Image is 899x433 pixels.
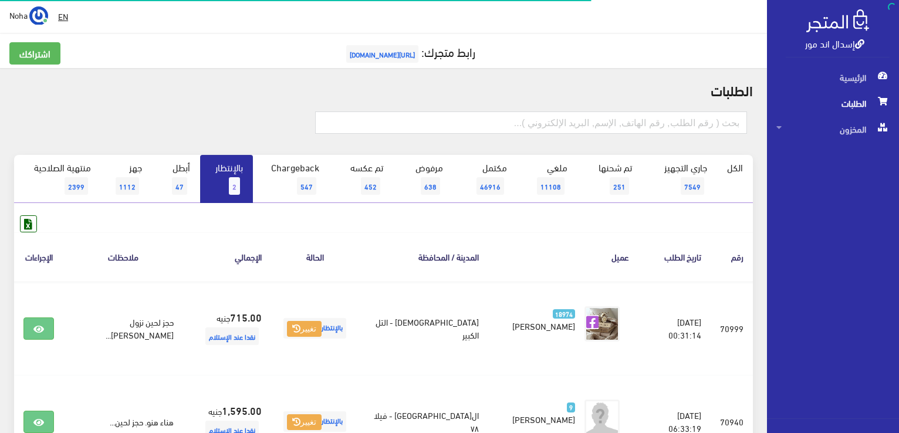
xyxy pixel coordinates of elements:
img: ... [29,6,48,25]
a: الرئيسية [767,65,899,90]
span: نقدا عند الإستلام [205,327,259,345]
span: بالإنتظار [283,318,346,339]
a: اشتراكك [9,42,60,65]
strong: 715.00 [230,309,262,324]
strong: 1,595.00 [222,402,262,418]
a: مرفوض638 [393,155,453,203]
th: رقم [711,232,753,281]
span: 18974 [553,309,576,319]
span: 2399 [65,177,88,195]
button: تغيير [287,321,322,337]
span: [PERSON_NAME] [512,317,575,334]
a: مكتمل46916 [453,155,517,203]
th: تاريخ الطلب [638,232,711,281]
span: 547 [297,177,316,195]
span: 47 [172,177,187,195]
th: الإجراءات [14,232,63,281]
a: EN [53,6,73,27]
a: جاري التجهيز7549 [642,155,718,203]
td: جنيه [183,282,271,376]
a: إسدال اند مور [805,35,864,52]
span: 251 [610,177,629,195]
a: تم شحنها251 [577,155,642,203]
button: تغيير [287,414,322,431]
span: 7549 [681,177,704,195]
span: الطلبات [776,90,890,116]
a: ملغي11108 [517,155,577,203]
span: 46916 [476,177,504,195]
a: الكل [717,155,753,180]
th: ملاحظات [63,232,183,281]
a: 18974 [PERSON_NAME] [507,306,575,332]
td: [DEMOGRAPHIC_DATA] - التل الكبير [359,282,488,376]
span: 638 [421,177,440,195]
h2: الطلبات [14,82,753,97]
th: المدينة / المحافظة [359,232,488,281]
img: . [806,9,869,32]
span: 2 [229,177,240,195]
img: picture [584,306,620,341]
td: [DATE] 00:31:14 [638,282,711,376]
span: 452 [361,177,380,195]
a: بالإنتظار2 [200,155,253,203]
span: الرئيسية [776,65,890,90]
th: اﻹجمالي [183,232,271,281]
a: Chargeback547 [253,155,329,203]
span: [PERSON_NAME] [512,411,575,427]
td: 70999 [711,282,753,376]
th: الحالة [271,232,359,281]
a: جهز1112 [101,155,152,203]
td: حجز لحين نزول [PERSON_NAME]... [63,282,183,376]
a: رابط متجرك:[URL][DOMAIN_NAME] [343,40,475,62]
a: المخزون [767,116,899,142]
input: بحث ( رقم الطلب, رقم الهاتف, الإسم, البريد اﻹلكتروني )... [315,111,747,134]
span: 9 [567,402,576,412]
th: عميل [488,232,638,281]
u: EN [58,9,68,23]
span: 11108 [537,177,565,195]
span: بالإنتظار [283,411,346,432]
iframe: Drift Widget Chat Controller [14,353,59,397]
a: الطلبات [767,90,899,116]
a: 9 [PERSON_NAME] [507,400,575,425]
a: أبطل47 [152,155,200,203]
span: 1112 [116,177,139,195]
span: المخزون [776,116,890,142]
a: منتهية الصلاحية2399 [14,155,101,203]
a: ... Noha [9,6,48,25]
span: [URL][DOMAIN_NAME] [346,45,418,63]
a: تم عكسه452 [329,155,393,203]
span: Noha [9,8,28,22]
